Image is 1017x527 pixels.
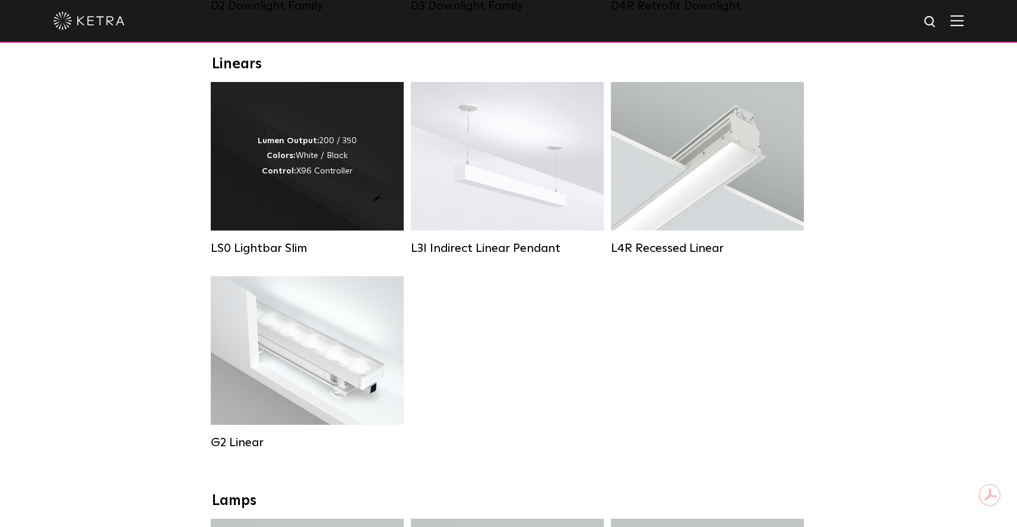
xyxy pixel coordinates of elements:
[611,241,804,255] div: L4R Recessed Linear
[211,276,404,453] a: G2 Linear Lumen Output:400 / 700 / 1000Colors:WhiteBeam Angles:Flood / [GEOGRAPHIC_DATA] / Narrow...
[267,152,296,160] strong: Colors:
[211,241,404,255] div: LS0 Lightbar Slim
[212,56,806,73] div: Linears
[211,436,404,450] div: G2 Linear
[411,241,604,255] div: L3I Indirect Linear Pendant
[951,15,964,26] img: Hamburger%20Nav.svg
[611,82,804,258] a: L4R Recessed Linear Lumen Output:400 / 600 / 800 / 1000Colors:White / BlackControl:Lutron Clear C...
[923,15,938,30] img: search icon
[262,167,296,175] strong: Control:
[258,137,319,145] strong: Lumen Output:
[211,82,404,258] a: LS0 Lightbar Slim Lumen Output:200 / 350Colors:White / BlackControl:X96 Controller
[258,134,357,179] div: 200 / 350 White / Black X96 Controller
[212,493,806,510] div: Lamps
[53,12,125,30] img: ketra-logo-2019-white
[411,82,604,258] a: L3I Indirect Linear Pendant Lumen Output:400 / 600 / 800 / 1000Housing Colors:White / BlackContro...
